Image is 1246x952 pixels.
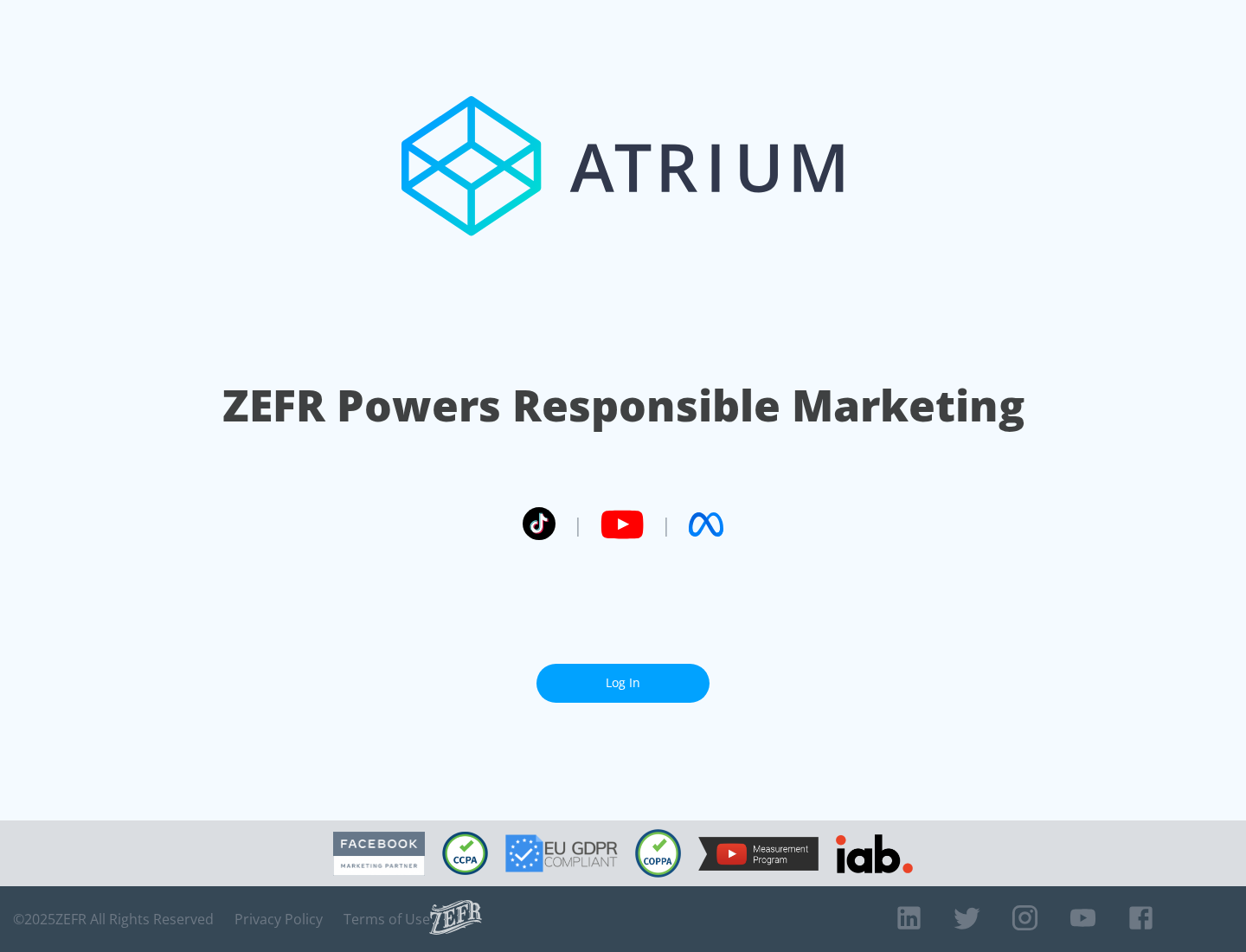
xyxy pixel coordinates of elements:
span: | [661,511,671,537]
h1: ZEFR Powers Responsible Marketing [222,376,1024,435]
img: CCPA Compliant [442,832,488,875]
span: © 2025 ZEFR All Rights Reserved [13,910,214,928]
img: YouTube Measurement Program [698,837,819,871]
img: Facebook Marketing Partner [333,832,425,876]
img: IAB [836,834,913,873]
a: Log In [536,664,710,703]
a: Terms of Use [344,910,430,928]
img: COPPA Compliant [635,829,681,878]
a: Privacy Policy [234,910,323,928]
span: | [573,511,583,537]
img: GDPR Compliant [505,834,618,872]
